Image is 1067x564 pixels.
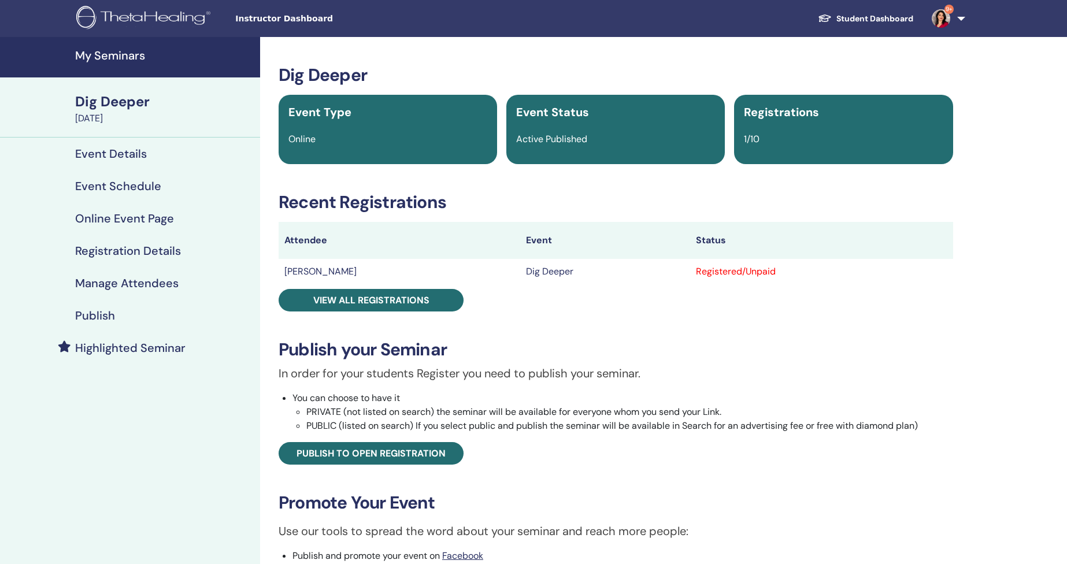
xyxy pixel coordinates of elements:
li: PUBLIC (listed on search) If you select public and publish the seminar will be available in Searc... [306,419,953,433]
h4: My Seminars [75,49,253,62]
td: Dig Deeper [520,259,690,284]
h3: Recent Registrations [279,192,953,213]
h4: Publish [75,309,115,322]
a: Publish to open registration [279,442,464,465]
div: [DATE] [75,112,253,125]
span: 9+ [944,5,954,14]
h4: Event Details [75,147,147,161]
p: Use our tools to spread the word about your seminar and reach more people: [279,522,953,540]
img: graduation-cap-white.svg [818,13,832,23]
span: Registrations [744,105,819,120]
a: View all registrations [279,289,464,311]
td: [PERSON_NAME] [279,259,520,284]
img: logo.png [76,6,214,32]
h3: Publish your Seminar [279,339,953,360]
th: Event [520,222,690,259]
img: default.jpg [932,9,950,28]
a: Facebook [442,550,483,562]
h4: Registration Details [75,244,181,258]
p: In order for your students Register you need to publish your seminar. [279,365,953,382]
h4: Online Event Page [75,211,174,225]
h3: Dig Deeper [279,65,953,86]
span: Publish to open registration [297,447,446,459]
th: Status [690,222,953,259]
h4: Manage Attendees [75,276,179,290]
a: Dig Deeper[DATE] [68,92,260,125]
span: View all registrations [313,294,429,306]
div: Registered/Unpaid [696,265,947,279]
h3: Promote Your Event [279,492,953,513]
a: Student Dashboard [809,8,922,29]
span: Event Type [288,105,351,120]
span: 1/10 [744,133,760,145]
h4: Highlighted Seminar [75,341,186,355]
li: You can choose to have it [292,391,953,433]
li: Publish and promote your event on [292,549,953,563]
span: Online [288,133,316,145]
div: Dig Deeper [75,92,253,112]
th: Attendee [279,222,520,259]
span: Active Published [516,133,587,145]
span: Instructor Dashboard [235,13,409,25]
span: Event Status [516,105,589,120]
h4: Event Schedule [75,179,161,193]
li: PRIVATE (not listed on search) the seminar will be available for everyone whom you send your Link. [306,405,953,419]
